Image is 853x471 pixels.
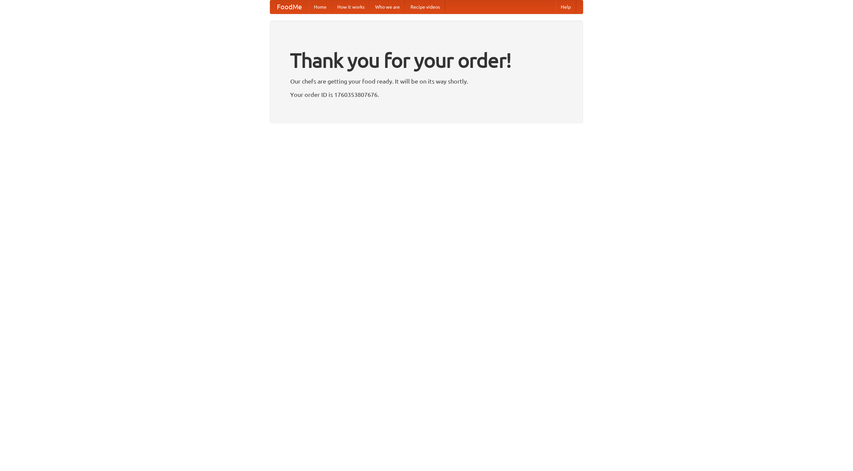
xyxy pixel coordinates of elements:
a: Who we are [370,0,405,14]
a: Help [555,0,576,14]
h1: Thank you for your order! [290,44,563,76]
a: Recipe videos [405,0,445,14]
p: Your order ID is 1760353807676. [290,90,563,100]
a: Home [309,0,332,14]
p: Our chefs are getting your food ready. It will be on its way shortly. [290,76,563,86]
a: How it works [332,0,370,14]
a: FoodMe [270,0,309,14]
